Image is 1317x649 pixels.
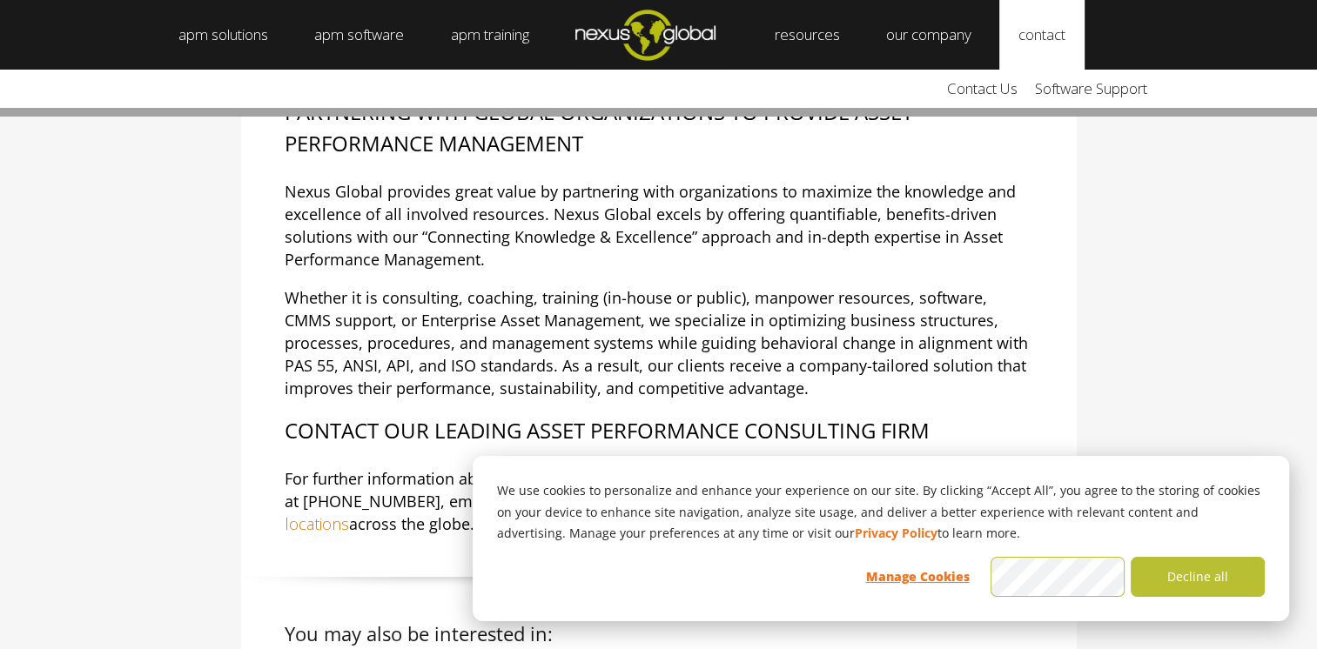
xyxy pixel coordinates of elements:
img: shadow spacer [241,577,1077,588]
span: Whether it is consulting, coaching, training (in-house or public), manpower resources, software, ... [285,287,1028,398]
button: Decline all [1131,557,1265,597]
p: We use cookies to personalize and enhance your experience on our site. By clicking “Accept All”, ... [497,480,1265,545]
span: For further information about our business solutions company, please give us a call at [PHONE_NUM... [285,468,1029,534]
div: Cookie banner [473,456,1289,621]
a: Contact Us [938,70,1026,108]
a: office locations [285,491,1029,534]
span: Nexus Global provides great value by partnering with organizations to maximize the knowledge and ... [285,181,1016,270]
p: CONTACT OUR LEADING ASSET PERFORMANCE CONSULTING FIRM [285,415,1033,446]
button: Manage Cookies [850,557,984,597]
a: Software Support [1026,70,1156,108]
button: Accept all [991,557,1125,597]
p: PARTNERING WITH GLOBAL ORGANIZATIONS TO PROVIDE ASSET PERFORMANCE MANAGEMENT [285,97,1033,159]
a: Privacy Policy [855,523,937,545]
h2: You may also be interested in: [241,623,1077,644]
